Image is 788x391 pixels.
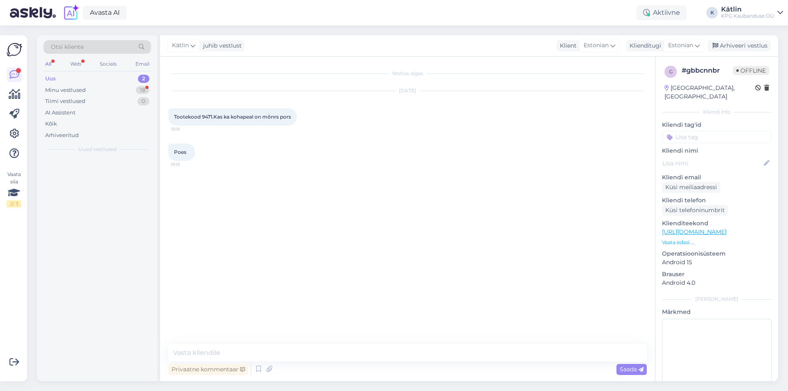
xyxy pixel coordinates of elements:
div: 2 [138,75,149,83]
input: Lisa nimi [662,159,762,168]
div: Kliendi info [662,108,772,116]
div: [PERSON_NAME] [662,295,772,303]
span: Kätlin [172,41,189,50]
span: 18:18 [171,126,202,132]
span: Otsi kliente [51,43,84,51]
div: Privaatne kommentaar [168,364,248,375]
span: g [669,69,673,75]
img: explore-ai [62,4,80,21]
div: Küsi telefoninumbrit [662,205,728,216]
span: 18:18 [171,161,202,167]
div: Arhiveeritud [45,131,79,139]
img: Askly Logo [7,42,22,57]
div: Vaata siia [7,171,21,208]
div: Aktiivne [637,5,687,20]
div: 2 / 3 [7,200,21,208]
div: Socials [98,59,118,69]
div: K [706,7,718,18]
div: Tiimi vestlused [45,97,85,105]
div: Uus [45,75,56,83]
div: 18 [136,86,149,94]
div: [DATE] [168,87,647,94]
p: Vaata edasi ... [662,239,772,246]
p: Klienditeekond [662,219,772,228]
div: juhib vestlust [200,41,242,50]
p: Brauser [662,270,772,279]
a: Avasta AI [83,6,127,20]
p: Android 4.0 [662,279,772,287]
p: Kliendi email [662,173,772,182]
input: Lisa tag [662,131,772,143]
div: 0 [137,97,149,105]
div: KPG Kaubanduse OÜ [721,13,774,19]
div: Vestlus algas [168,70,647,77]
div: AI Assistent [45,109,76,117]
div: [GEOGRAPHIC_DATA], [GEOGRAPHIC_DATA] [664,84,755,101]
p: Android 15 [662,258,772,267]
p: Kliendi tag'id [662,121,772,129]
p: Märkmed [662,308,772,316]
div: Küsi meiliaadressi [662,182,720,193]
div: Kätlin [721,6,774,13]
a: KätlinKPG Kaubanduse OÜ [721,6,783,19]
div: Kõik [45,120,57,128]
div: Email [134,59,151,69]
div: All [44,59,53,69]
span: Tootekood 9471.Kas ka kohapeal on mõnrs pors [174,114,291,120]
p: Operatsioonisüsteem [662,249,772,258]
span: Estonian [584,41,609,50]
div: Web [69,59,83,69]
p: Kliendi telefon [662,196,772,205]
span: Saada [620,366,644,373]
span: Uued vestlused [78,146,117,153]
div: Klient [557,41,577,50]
span: Estonian [668,41,693,50]
span: Poes [174,149,186,155]
p: Kliendi nimi [662,146,772,155]
span: Offline [733,66,769,75]
a: [URL][DOMAIN_NAME] [662,228,726,236]
div: Arhiveeri vestlus [708,40,771,51]
div: # gbbcnnbr [682,66,733,75]
div: Klienditugi [626,41,661,50]
div: Minu vestlused [45,86,86,94]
